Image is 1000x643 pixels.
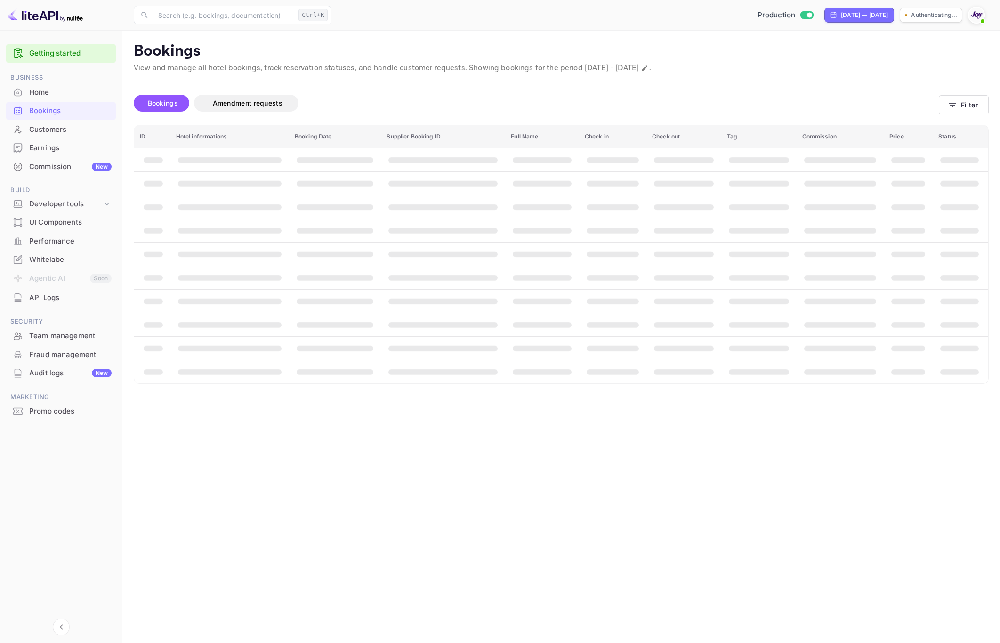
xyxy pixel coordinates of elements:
div: Performance [6,232,116,251]
img: With Joy [969,8,984,23]
a: Customers [6,121,116,138]
a: UI Components [6,213,116,231]
div: account-settings tabs [134,95,939,112]
button: Change date range [640,64,649,73]
div: Fraud management [29,350,112,360]
div: Commission [29,162,112,172]
div: Switch to Sandbox mode [754,10,817,21]
div: Bookings [6,102,116,120]
div: API Logs [6,289,116,307]
span: Production [758,10,796,21]
a: Bookings [6,102,116,119]
span: Bookings [148,99,178,107]
a: Earnings [6,139,116,156]
a: Promo codes [6,402,116,420]
th: Check out [646,125,721,148]
div: Whitelabel [6,251,116,269]
div: Earnings [6,139,116,157]
div: Fraud management [6,346,116,364]
div: Developer tools [29,199,102,210]
div: Bookings [29,106,112,116]
div: UI Components [29,217,112,228]
button: Filter [939,95,989,114]
a: Team management [6,327,116,344]
a: API Logs [6,289,116,306]
th: Check in [579,125,646,148]
p: Bookings [134,42,989,61]
div: Ctrl+K [298,9,328,21]
a: Audit logsNew [6,364,116,382]
img: LiteAPI logo [8,8,83,23]
div: Getting started [6,44,116,63]
span: Business [6,73,116,83]
th: Booking Date [289,125,381,148]
div: Team management [6,327,116,345]
div: Home [6,83,116,102]
div: Home [29,87,112,98]
span: [DATE] - [DATE] [585,63,639,73]
div: New [92,369,112,377]
div: Whitelabel [29,254,112,265]
th: Commission [797,125,884,148]
span: Amendment requests [213,99,282,107]
div: Earnings [29,143,112,154]
span: Security [6,317,116,327]
table: booking table [134,125,988,383]
a: Home [6,83,116,101]
p: View and manage all hotel bookings, track reservation statuses, and handle customer requests. Sho... [134,63,989,74]
a: Getting started [29,48,112,59]
th: Full Name [505,125,579,148]
span: Marketing [6,392,116,402]
a: Performance [6,232,116,250]
th: ID [134,125,170,148]
div: Team management [29,331,112,342]
div: [DATE] — [DATE] [841,11,888,19]
div: API Logs [29,293,112,303]
div: Customers [29,124,112,135]
a: Fraud management [6,346,116,363]
a: Whitelabel [6,251,116,268]
div: CommissionNew [6,158,116,176]
div: Promo codes [29,406,112,417]
div: New [92,163,112,171]
span: Build [6,185,116,195]
button: Collapse navigation [53,619,70,635]
th: Hotel informations [170,125,289,148]
div: Developer tools [6,196,116,212]
a: CommissionNew [6,158,116,175]
p: Authenticating... [911,11,957,19]
div: Promo codes [6,402,116,421]
th: Supplier Booking ID [381,125,505,148]
div: Audit logs [29,368,112,379]
th: Tag [721,125,797,148]
div: Performance [29,236,112,247]
div: Customers [6,121,116,139]
div: UI Components [6,213,116,232]
input: Search (e.g. bookings, documentation) [153,6,295,24]
th: Price [884,125,933,148]
th: Status [933,125,988,148]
